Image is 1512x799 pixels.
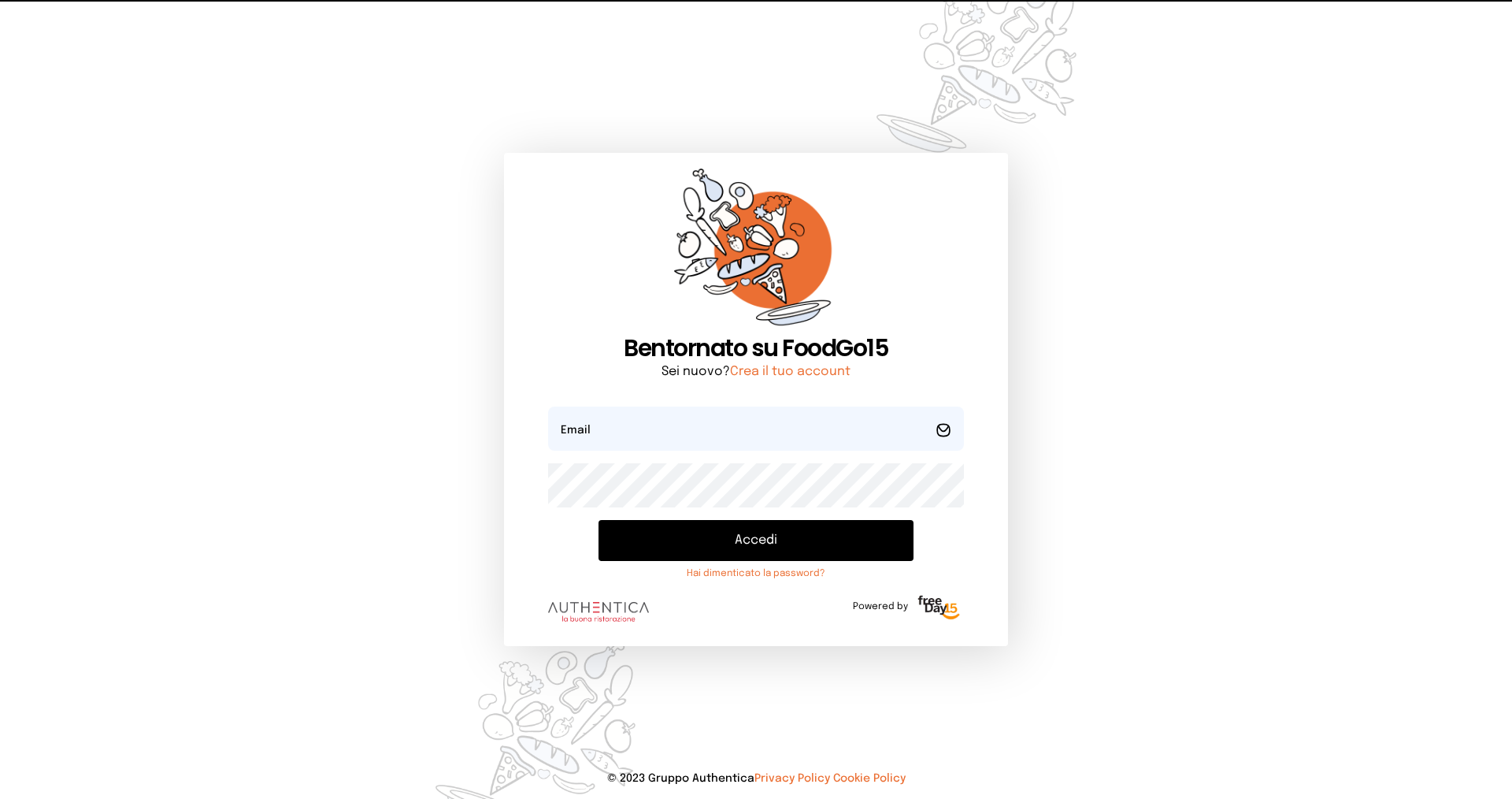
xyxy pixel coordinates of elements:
[833,773,906,784] a: Cookie Policy
[674,169,838,335] img: sticker-orange.65babaf.png
[548,334,964,362] h1: Bentornato su FoodGo15
[548,602,649,622] img: logo.8f33a47.png
[598,567,913,580] a: Hai dimenticato la password?
[914,593,964,624] img: logo-freeday.3e08031.png
[853,600,908,613] span: Powered by
[754,773,830,784] a: Privacy Policy
[730,365,850,378] a: Crea il tuo account
[548,362,964,381] p: Sei nuovo?
[25,771,1487,786] p: © 2023 Gruppo Authentica
[598,520,913,561] button: Accedi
